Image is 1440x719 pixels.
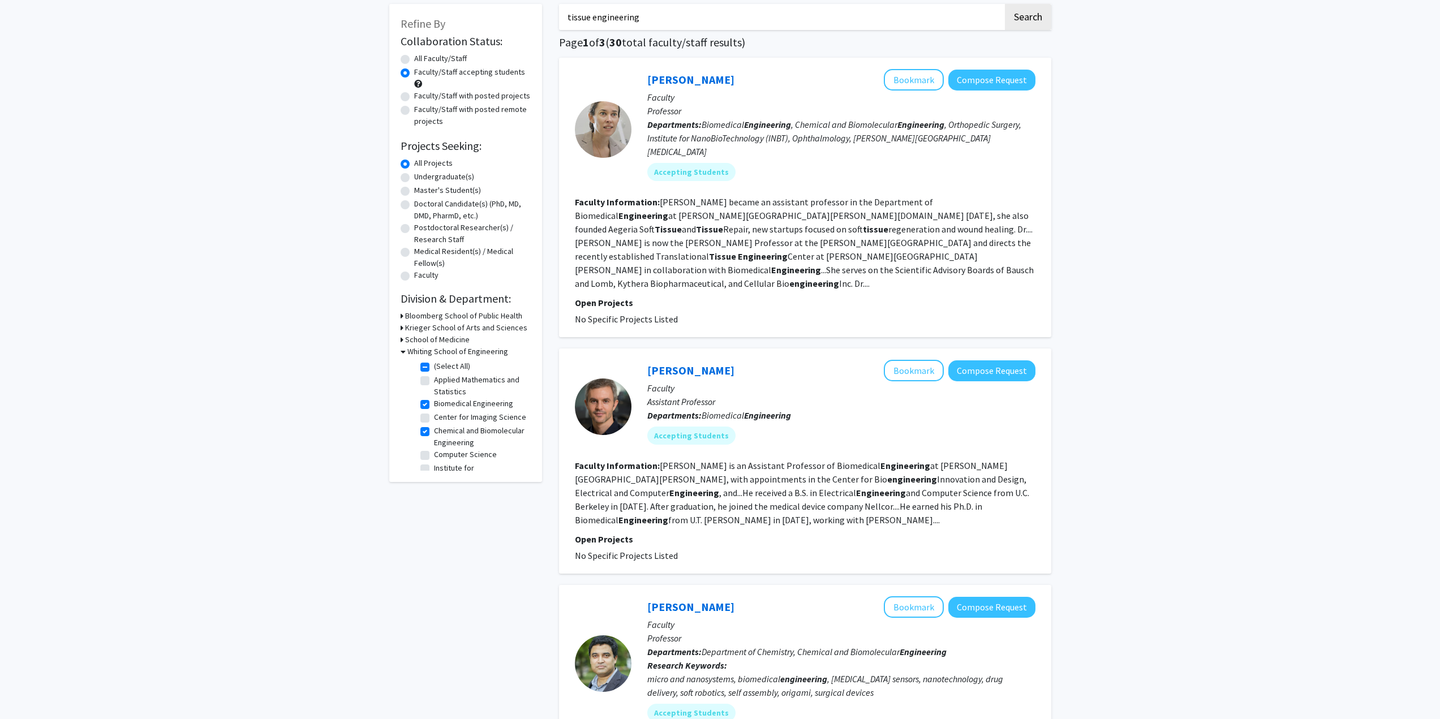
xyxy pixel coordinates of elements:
[647,646,702,657] b: Departments:
[559,4,1003,30] input: Search Keywords
[647,410,702,421] b: Departments:
[407,346,508,358] h3: Whiting School of Engineering
[414,90,530,102] label: Faculty/Staff with posted projects
[744,119,791,130] b: Engineering
[575,460,660,471] b: Faculty Information:
[771,264,821,275] b: Engineering
[414,53,467,64] label: All Faculty/Staff
[434,398,513,410] label: Biomedical Engineering
[647,600,734,614] a: [PERSON_NAME]
[647,395,1035,408] p: Assistant Professor
[405,322,527,334] h3: Krieger School of Arts and Sciences
[647,381,1035,395] p: Faculty
[789,278,839,289] b: engineering
[401,35,531,48] h2: Collaboration Status:
[434,425,528,449] label: Chemical and Biomolecular Engineering
[884,596,944,618] button: Add David Gracias to Bookmarks
[647,660,727,671] b: Research Keywords:
[647,163,736,181] mat-chip: Accepting Students
[414,66,525,78] label: Faculty/Staff accepting students
[744,410,791,421] b: Engineering
[900,646,947,657] b: Engineering
[434,360,470,372] label: (Select All)
[696,223,723,235] b: Tissue
[414,157,453,169] label: All Projects
[414,198,531,222] label: Doctoral Candidate(s) (PhD, MD, DMD, PharmD, etc.)
[575,196,1034,289] fg-read-more: [PERSON_NAME] became an assistant professor in the Department of Biomedical at [PERSON_NAME][GEOG...
[414,246,531,269] label: Medical Resident(s) / Medical Fellow(s)
[434,449,497,460] label: Computer Science
[948,360,1035,381] button: Compose Request to Nick Durr
[401,292,531,305] h2: Division & Department:
[647,91,1035,104] p: Faculty
[647,427,736,445] mat-chip: Accepting Students
[647,119,702,130] b: Departments:
[669,487,719,498] b: Engineering
[887,473,937,485] b: engineering
[702,646,947,657] span: Department of Chemistry, Chemical and Biomolecular
[583,35,589,49] span: 1
[702,410,791,421] span: Biomedical
[948,597,1035,618] button: Compose Request to David Gracias
[618,514,668,526] b: Engineering
[559,36,1051,49] h1: Page of ( total faculty/staff results)
[738,251,788,262] b: Engineering
[599,35,605,49] span: 3
[856,487,906,498] b: Engineering
[655,223,682,235] b: Tissue
[414,104,531,127] label: Faculty/Staff with posted remote projects
[434,374,528,398] label: Applied Mathematics and Statistics
[647,72,734,87] a: [PERSON_NAME]
[401,139,531,153] h2: Projects Seeking:
[647,119,1021,157] span: Biomedical , Chemical and Biomolecular , Orthopedic Surgery, Institute for NanoBioTechnology (INB...
[434,411,526,423] label: Center for Imaging Science
[575,460,1029,526] fg-read-more: [PERSON_NAME] is an Assistant Professor of Biomedical at [PERSON_NAME][GEOGRAPHIC_DATA][PERSON_NA...
[647,672,1035,699] div: micro and nanosystems, biomedical , [MEDICAL_DATA] sensors, nanotechnology, drug delivery, soft r...
[709,251,736,262] b: Tissue
[880,460,930,471] b: Engineering
[780,673,827,684] b: engineering
[8,668,48,711] iframe: Chat
[647,618,1035,631] p: Faculty
[609,35,622,49] span: 30
[1005,4,1051,30] button: Search
[434,462,528,486] label: Institute for NanoBioTechnology (INBT)
[647,631,1035,645] p: Professor
[618,210,668,221] b: Engineering
[884,69,944,91] button: Add Jennifer Elisseeff to Bookmarks
[414,222,531,246] label: Postdoctoral Researcher(s) / Research Staff
[414,171,474,183] label: Undergraduate(s)
[575,296,1035,309] p: Open Projects
[401,16,445,31] span: Refine By
[647,363,734,377] a: [PERSON_NAME]
[405,334,470,346] h3: School of Medicine
[405,310,522,322] h3: Bloomberg School of Public Health
[575,313,678,325] span: No Specific Projects Listed
[575,550,678,561] span: No Specific Projects Listed
[575,532,1035,546] p: Open Projects
[414,184,481,196] label: Master's Student(s)
[647,104,1035,118] p: Professor
[948,70,1035,91] button: Compose Request to Jennifer Elisseeff
[414,269,439,281] label: Faculty
[863,223,888,235] b: tissue
[897,119,944,130] b: Engineering
[884,360,944,381] button: Add Nick Durr to Bookmarks
[575,196,660,208] b: Faculty Information:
